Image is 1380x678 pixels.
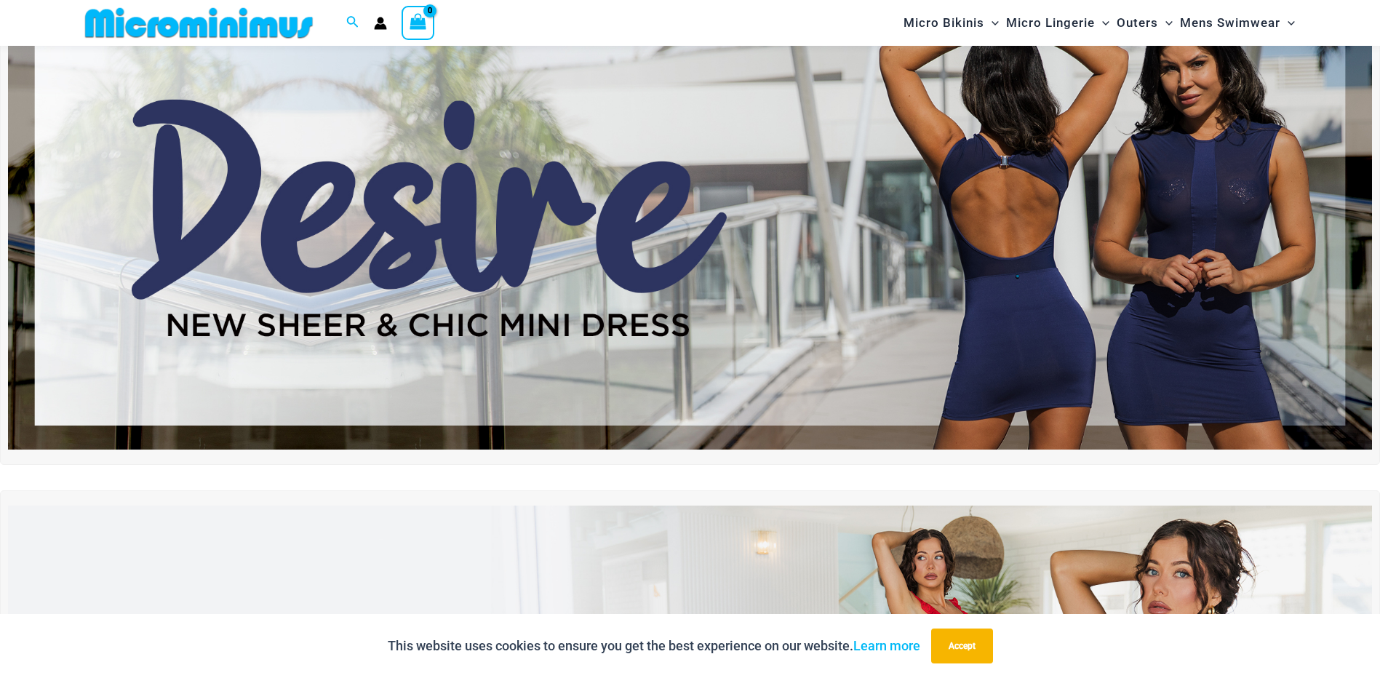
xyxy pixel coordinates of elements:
p: This website uses cookies to ensure you get the best experience on our website. [388,635,920,657]
a: Account icon link [374,17,387,30]
span: Menu Toggle [984,4,999,41]
span: Micro Lingerie [1006,4,1095,41]
span: Menu Toggle [1095,4,1109,41]
span: Menu Toggle [1280,4,1295,41]
nav: Site Navigation [898,2,1301,44]
a: Micro BikinisMenu ToggleMenu Toggle [900,4,1002,41]
button: Accept [931,629,993,663]
a: Micro LingerieMenu ToggleMenu Toggle [1002,4,1113,41]
span: Outers [1117,4,1158,41]
span: Mens Swimwear [1180,4,1280,41]
span: Menu Toggle [1158,4,1173,41]
a: OutersMenu ToggleMenu Toggle [1113,4,1176,41]
span: Micro Bikinis [904,4,984,41]
img: MM SHOP LOGO FLAT [79,7,319,39]
a: Mens SwimwearMenu ToggleMenu Toggle [1176,4,1299,41]
a: Search icon link [346,14,359,32]
a: Learn more [853,638,920,653]
a: View Shopping Cart, empty [402,6,435,39]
